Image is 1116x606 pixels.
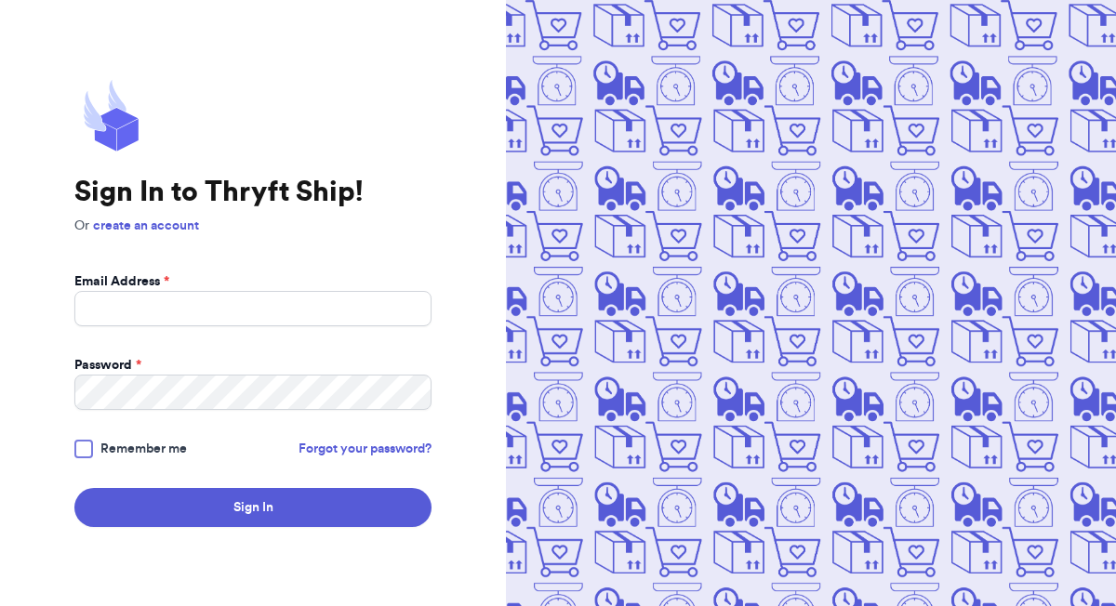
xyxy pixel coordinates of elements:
[100,440,187,458] span: Remember me
[299,440,432,458] a: Forgot your password?
[74,272,169,291] label: Email Address
[74,356,141,375] label: Password
[74,488,432,527] button: Sign In
[74,217,432,235] p: Or
[74,176,432,209] h1: Sign In to Thryft Ship!
[93,219,199,232] a: create an account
